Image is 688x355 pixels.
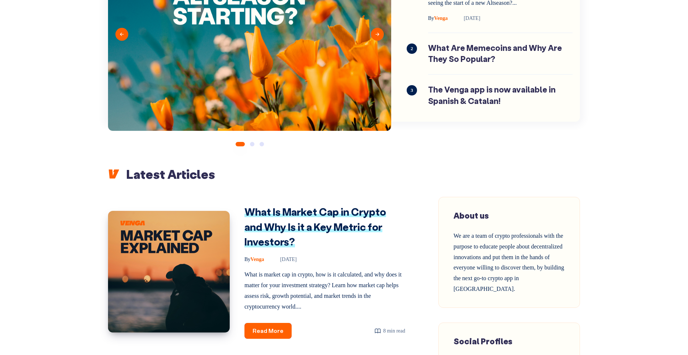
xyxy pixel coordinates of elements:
a: Read More [244,323,292,339]
button: Previous [115,28,128,41]
time: [DATE] [270,257,297,262]
button: Next [371,28,384,41]
span: We are a team of crypto professionals with the purpose to educate people about decentralized inno... [454,233,564,292]
a: ByVenga [244,257,265,262]
img: Image of: What Is Market Cap in Crypto and Why Is it a Key Metric for Investors? [108,211,230,333]
span: 3 [407,85,417,95]
span: By [244,257,250,262]
span: 2 [407,43,417,54]
span: Venga [244,257,264,262]
div: 8 min read [374,326,405,335]
button: 1 of 3 [236,142,245,146]
button: 2 of 3 [250,142,254,146]
span: Social Profiles [454,336,512,347]
h2: Latest Articles [108,166,580,182]
a: What Is Market Cap in Crypto and Why Is it a Key Metric for Investors? [244,205,386,248]
button: 3 of 3 [260,142,264,146]
p: What is market cap in crypto, how is it calculated, and why does it matter for your investment st... [244,269,405,312]
span: About us [454,210,489,221]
